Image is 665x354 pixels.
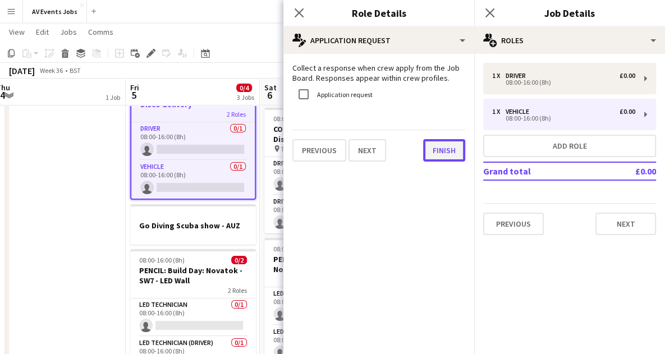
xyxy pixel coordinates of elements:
span: The Crown and Thistle [281,145,345,153]
app-card-role: Driver0/108:00-16:00 (8h) [264,195,390,233]
app-job-card: Draft08:00-16:00 (8h)0/2[PERSON_NAME] - Silent Disco delivery2 RolesDriver0/108:00-16:00 (8h) Veh... [130,63,256,200]
div: Application Request [283,27,474,54]
app-job-card: 08:00-16:00 (8h)0/2CONFIRMED: 1693 - Silent Disco - Reanne The Crown and Thistle2 RolesDriver0/10... [264,108,390,233]
div: £0.00 [620,72,635,80]
div: Driver [506,72,530,80]
span: Jobs [60,27,77,37]
td: £0.00 [603,162,656,180]
span: Sat [264,82,277,93]
span: 2 Roles [228,286,247,295]
app-card-role: Driver0/108:00-16:00 (8h) [131,122,255,160]
div: [DATE] [9,65,35,76]
span: 0/2 [231,256,247,264]
span: 08:00-16:00 (8h) [139,256,185,264]
div: 3 Jobs [237,93,254,102]
div: 1 x [492,108,506,116]
app-card-role: LED Technician0/108:00-16:00 (8h) [130,298,256,337]
td: Grand total [483,162,603,180]
span: Comms [88,27,113,37]
span: Fri [130,82,139,93]
a: View [4,25,29,39]
span: 2 Roles [227,110,246,118]
p: Collect a response when crew apply from the Job Board. Responses appear within crew profiles. [292,63,465,83]
app-card-role: Vehicle0/108:00-16:00 (8h) [131,160,255,199]
span: Edit [36,27,49,37]
label: Application request [315,90,373,99]
button: Previous [483,213,544,235]
h3: Job Details [474,6,665,20]
div: 08:00-16:00 (8h) [492,116,635,121]
button: Finish [423,139,465,162]
button: Add role [483,135,656,157]
span: View [9,27,25,37]
span: 6 [263,89,277,102]
span: 5 [129,89,139,102]
div: £0.00 [620,108,635,116]
button: AV Events Jobs [23,1,87,22]
h3: CONFIRMED: 1693 - Silent Disco - Reanne [264,124,390,144]
span: 08:00-16:00 (8h) [273,245,319,253]
button: Previous [292,139,346,162]
h3: Role Details [283,6,474,20]
div: Roles [474,27,665,54]
div: Vehicle [506,108,534,116]
div: BST [70,66,81,75]
button: Next [595,213,656,235]
a: Comms [84,25,118,39]
h3: PENCIL: Show Day & Strike: Novatok - SW7 - LED Wall [264,254,390,274]
h3: Go Diving Scuba show - AUZ [130,220,256,231]
app-card-role: Driver0/108:00-16:00 (8h) [264,157,390,195]
app-card-role: LED Technician0/108:00-16:00 (8h) [264,287,390,325]
span: 08:00-16:00 (8h) [273,114,319,123]
button: Next [348,139,386,162]
a: Jobs [56,25,81,39]
span: Week 36 [37,66,65,75]
h3: PENCIL: Build Day: Novatok - SW7 - LED Wall [130,265,256,286]
div: 1 Job [106,93,120,102]
a: Edit [31,25,53,39]
div: 08:00-16:00 (8h) [492,80,635,85]
span: 0/4 [236,84,252,92]
div: 1 x [492,72,506,80]
app-job-card: Go Diving Scuba show - AUZ [130,204,256,245]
